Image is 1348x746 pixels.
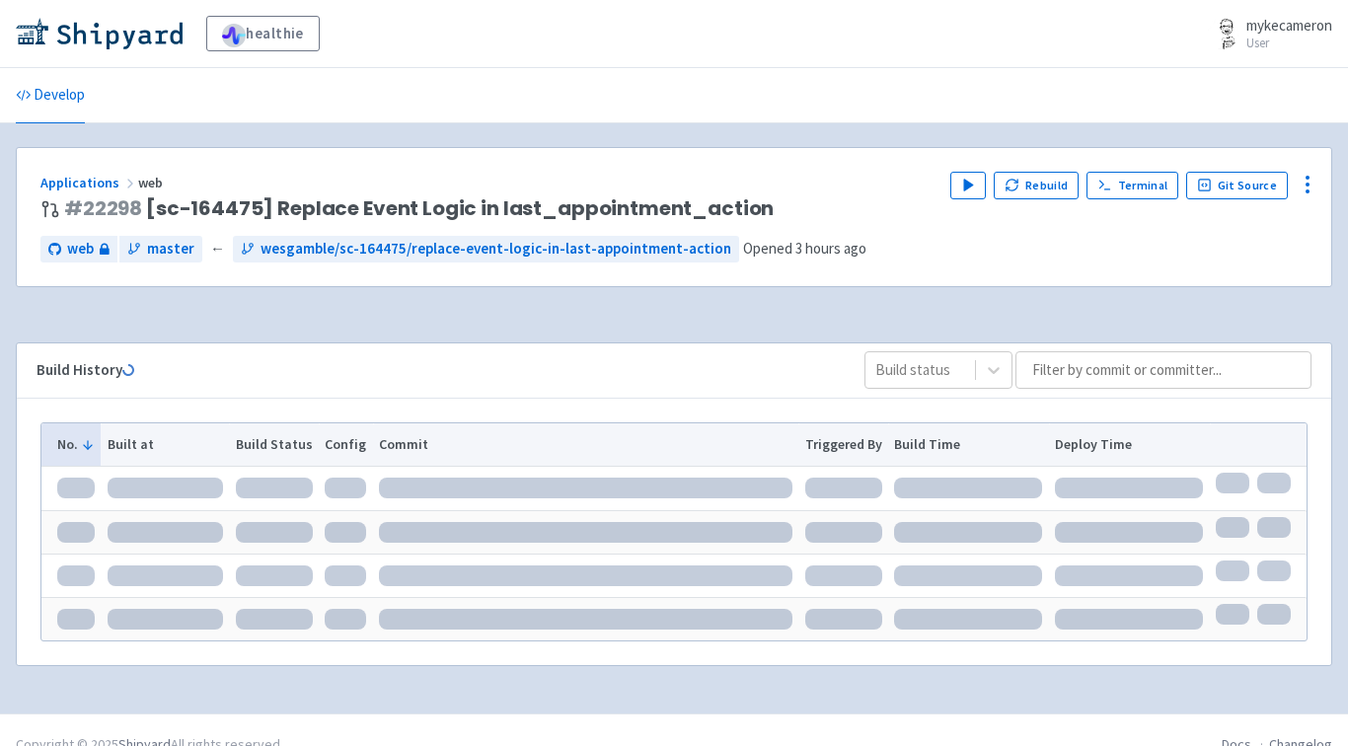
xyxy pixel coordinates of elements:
th: Build Status [229,423,319,467]
span: [sc-164475] Replace Event Logic in last_appointment_action [64,197,774,220]
th: Config [319,423,373,467]
a: Git Source [1186,172,1288,199]
a: Develop [16,68,85,123]
span: web [138,174,166,191]
span: web [67,238,94,261]
th: Build Time [888,423,1049,467]
a: Applications [40,174,138,191]
span: mykecameron [1246,16,1332,35]
a: wesgamble/sc-164475/replace-event-logic-in-last-appointment-action [233,236,739,262]
th: Deploy Time [1049,423,1210,467]
div: Build History [37,359,833,382]
a: master [119,236,202,262]
a: web [40,236,117,262]
th: Triggered By [798,423,888,467]
img: Shipyard logo [16,18,183,49]
span: ← [210,238,225,261]
a: Terminal [1086,172,1178,199]
button: Rebuild [994,172,1079,199]
small: User [1246,37,1332,49]
a: mykecameron User [1195,18,1332,49]
th: Commit [373,423,799,467]
button: Play [950,172,986,199]
button: No. [57,434,95,455]
span: Opened [743,239,866,258]
span: master [147,238,194,261]
span: wesgamble/sc-164475/replace-event-logic-in-last-appointment-action [261,238,731,261]
th: Built at [101,423,229,467]
input: Filter by commit or committer... [1015,351,1311,389]
time: 3 hours ago [795,239,866,258]
a: healthie [206,16,320,51]
a: #22298 [64,194,142,222]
